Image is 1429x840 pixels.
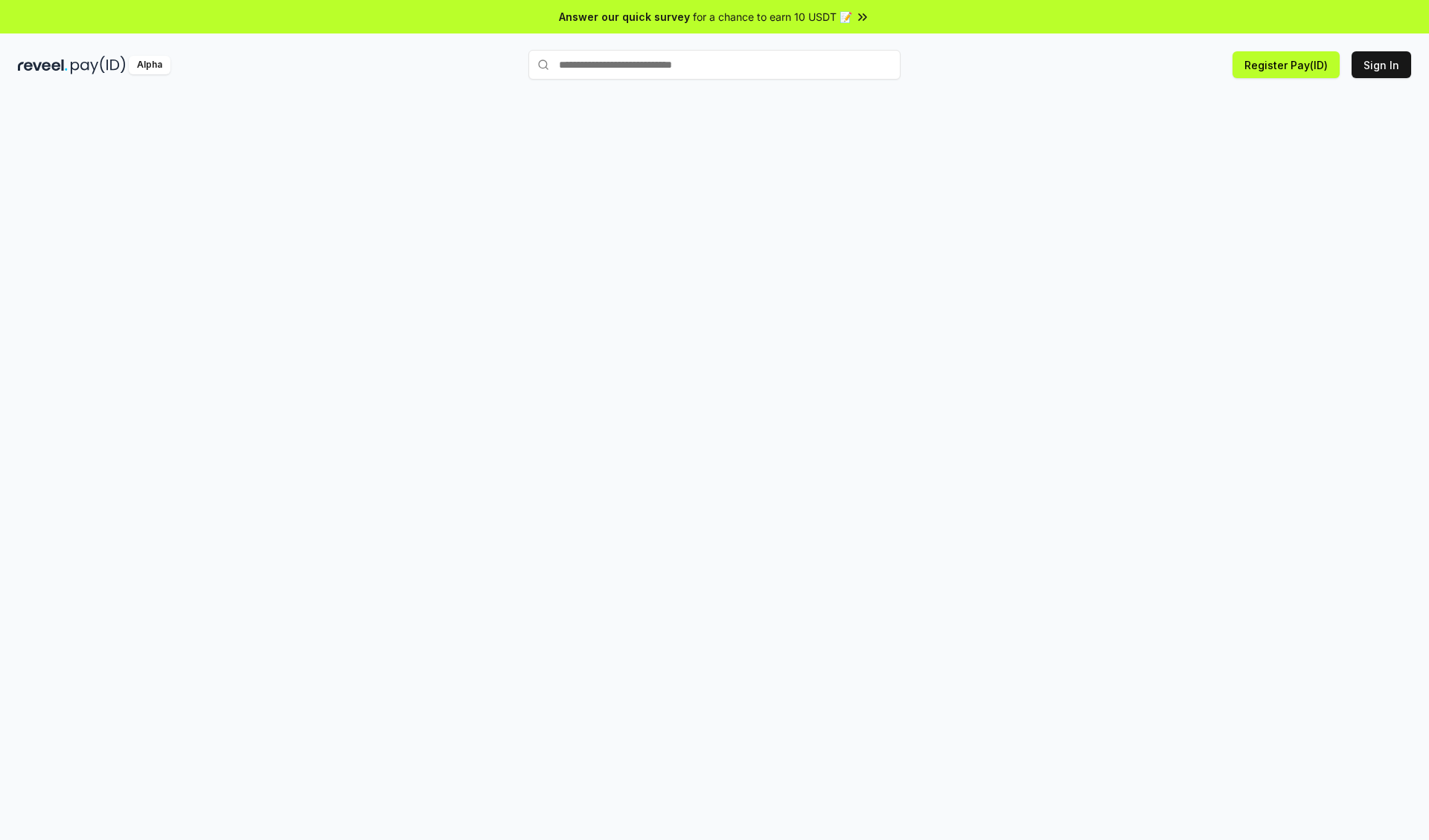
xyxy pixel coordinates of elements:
button: Sign In [1352,51,1411,78]
div: Alpha [129,56,170,74]
button: Register Pay(ID) [1233,51,1340,78]
span: for a chance to earn 10 USDT 📝 [693,9,852,25]
img: reveel_dark [18,56,68,74]
img: pay_id [71,56,126,74]
span: Answer our quick survey [559,9,690,25]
